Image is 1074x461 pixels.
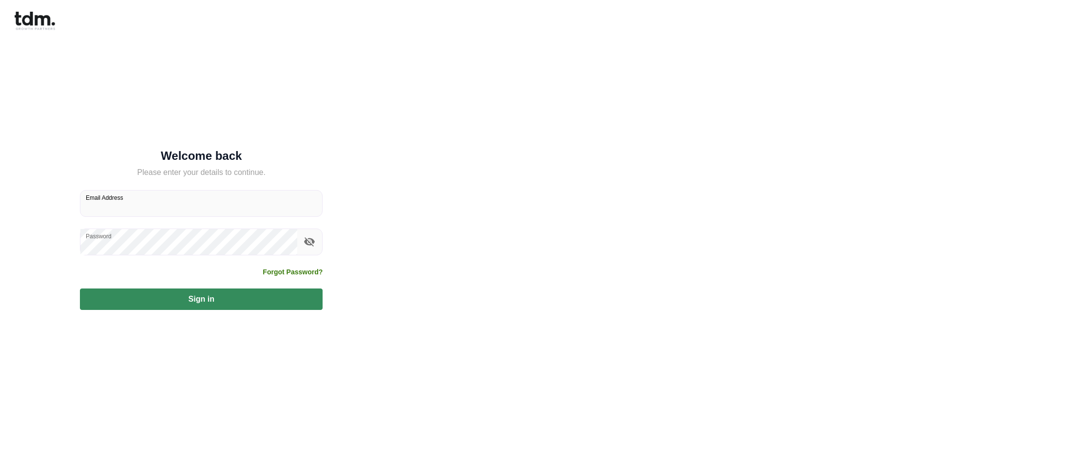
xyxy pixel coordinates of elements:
button: toggle password visibility [301,233,318,250]
h5: Please enter your details to continue. [80,167,323,178]
label: Email Address [86,193,123,202]
a: Forgot Password? [263,267,323,277]
label: Password [86,232,112,240]
button: Sign in [80,288,323,310]
h5: Welcome back [80,151,323,161]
